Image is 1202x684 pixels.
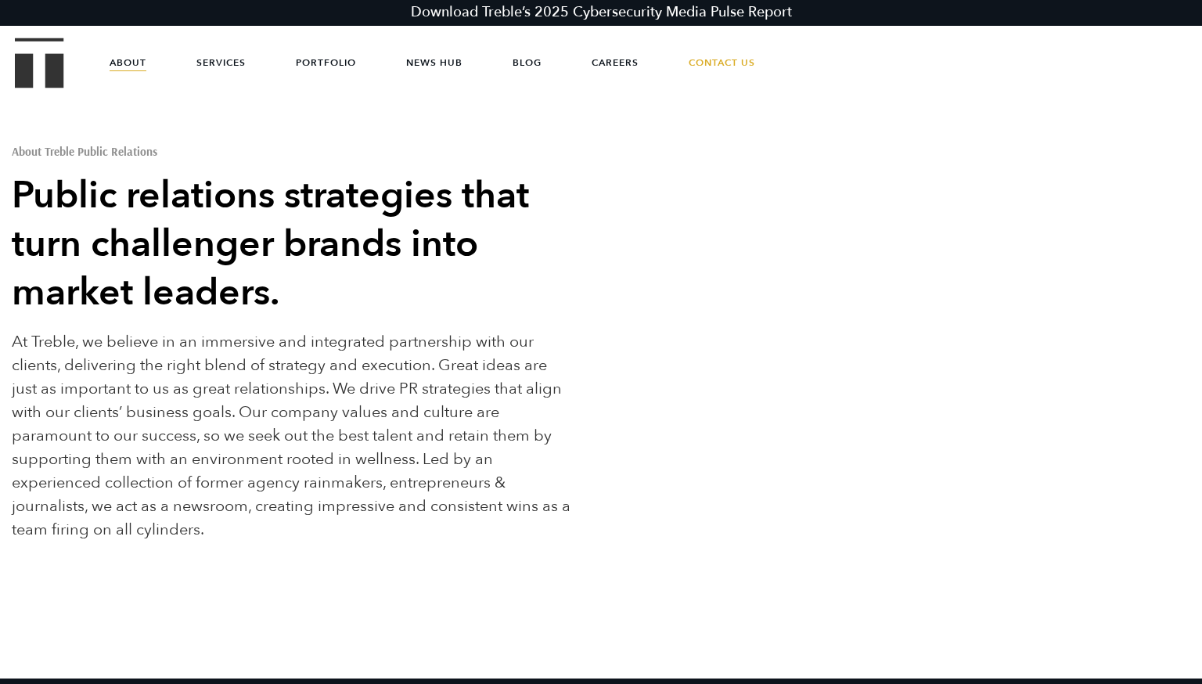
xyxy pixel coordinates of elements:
[12,171,574,317] h2: Public relations strategies that turn challenger brands into market leaders.
[110,39,146,86] a: About
[16,39,63,87] a: Treble Homepage
[296,39,356,86] a: Portfolio
[513,39,542,86] a: Blog
[592,39,639,86] a: Careers
[12,330,574,542] p: At Treble, we believe in an immersive and integrated partnership with our clients, delivering the...
[12,146,574,157] h1: About Treble Public Relations
[689,39,755,86] a: Contact Us
[406,39,462,86] a: News Hub
[15,38,64,88] img: Treble logo
[196,39,246,86] a: Services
